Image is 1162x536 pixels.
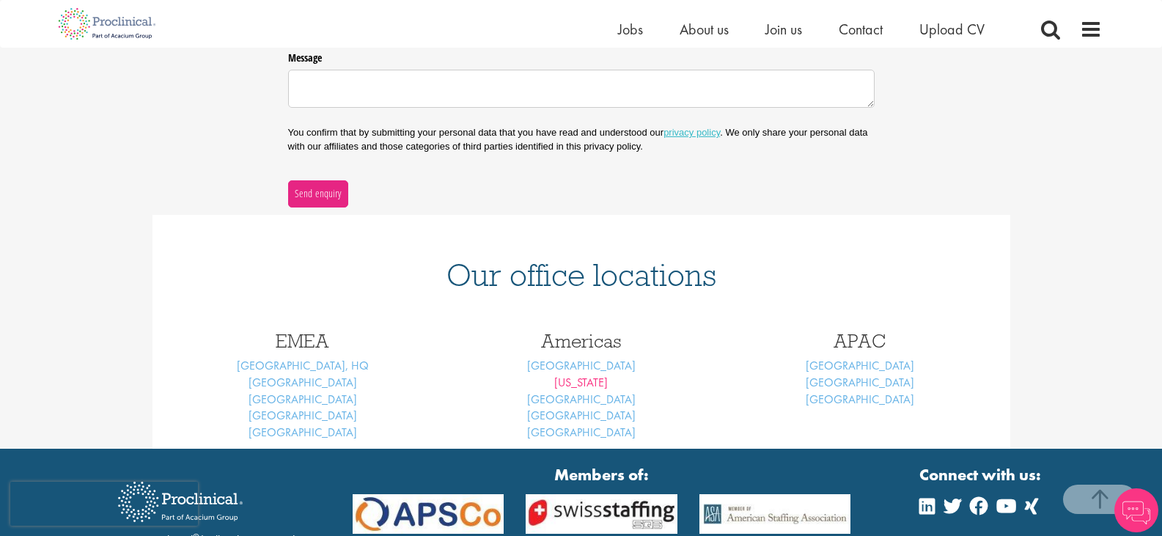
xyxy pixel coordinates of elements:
[288,46,875,65] label: Message
[353,463,851,486] strong: Members of:
[680,20,729,39] a: About us
[10,482,198,526] iframe: reCAPTCHA
[288,180,348,207] button: Send enquiry
[249,392,357,407] a: [GEOGRAPHIC_DATA]
[294,186,342,202] span: Send enquiry
[237,358,369,373] a: [GEOGRAPHIC_DATA], HQ
[663,127,720,138] a: privacy policy
[527,358,636,373] a: [GEOGRAPHIC_DATA]
[554,375,608,390] a: [US_STATE]
[618,20,643,39] a: Jobs
[919,20,985,39] a: Upload CV
[732,331,988,350] h3: APAC
[288,126,875,153] p: You confirm that by submitting your personal data that you have read and understood our . We only...
[919,463,1044,486] strong: Connect with us:
[107,471,254,532] img: Proclinical Recruitment
[249,375,357,390] a: [GEOGRAPHIC_DATA]
[174,331,431,350] h3: EMEA
[249,425,357,440] a: [GEOGRAPHIC_DATA]
[249,408,357,423] a: [GEOGRAPHIC_DATA]
[515,494,688,535] img: APSCo
[806,358,914,373] a: [GEOGRAPHIC_DATA]
[174,259,988,291] h1: Our office locations
[527,425,636,440] a: [GEOGRAPHIC_DATA]
[527,408,636,423] a: [GEOGRAPHIC_DATA]
[453,331,710,350] h3: Americas
[1114,488,1158,532] img: Chatbot
[342,494,515,535] img: APSCo
[688,494,862,535] img: APSCo
[806,375,914,390] a: [GEOGRAPHIC_DATA]
[765,20,802,39] a: Join us
[527,392,636,407] a: [GEOGRAPHIC_DATA]
[839,20,883,39] a: Contact
[806,392,914,407] a: [GEOGRAPHIC_DATA]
